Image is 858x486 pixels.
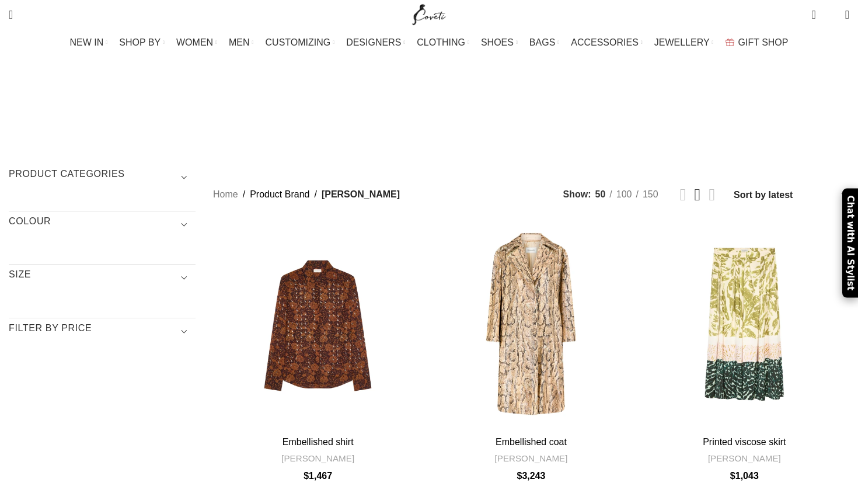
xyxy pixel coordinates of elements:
a: SHOES [481,31,518,54]
a: MEN [229,31,253,54]
a: [PERSON_NAME] [281,452,354,464]
span: JEWELLERY [654,37,710,48]
span: WOMEN [176,37,213,48]
div: Main navigation [3,31,855,54]
bdi: 1,043 [730,471,759,481]
span: BAGS [529,37,555,48]
h3: COLOUR [9,215,196,235]
span: NEW IN [70,37,104,48]
a: CUSTOMIZING [266,31,335,54]
span: $ [304,471,309,481]
span: CLOTHING [417,37,465,48]
span: $ [517,471,522,481]
a: BAGS [529,31,559,54]
h3: SIZE [9,268,196,288]
a: Embellished shirt [213,221,423,431]
a: WOMEN [176,31,217,54]
span: MEN [229,37,250,48]
span: SHOES [481,37,514,48]
a: ACCESSORIES [571,31,643,54]
div: My Wishlist [825,3,836,26]
span: CUSTOMIZING [266,37,331,48]
bdi: 3,243 [517,471,546,481]
a: JEWELLERY [654,31,714,54]
span: SHOP BY [119,37,161,48]
h3: Filter by price [9,322,196,342]
a: SHOP BY [119,31,165,54]
a: Printed viscose skirt [703,437,786,447]
span: 0 [827,12,836,20]
a: Site logo [410,9,449,19]
span: ACCESSORIES [571,37,639,48]
a: GIFT SHOP [726,31,789,54]
a: [PERSON_NAME] [495,452,568,464]
a: NEW IN [70,31,108,54]
span: $ [730,471,735,481]
span: GIFT SHOP [738,37,789,48]
a: Embellished shirt [282,437,354,447]
bdi: 1,467 [304,471,332,481]
a: CLOTHING [417,31,469,54]
a: Embellished coat [426,221,636,431]
a: [PERSON_NAME] [708,452,781,464]
a: Printed viscose skirt [640,221,849,431]
a: Search [3,3,19,26]
img: GiftBag [726,39,734,46]
h3: Product categories [9,168,196,188]
span: DESIGNERS [346,37,401,48]
a: 0 [805,3,821,26]
span: 0 [812,6,821,15]
a: DESIGNERS [346,31,405,54]
a: Embellished coat [496,437,567,447]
